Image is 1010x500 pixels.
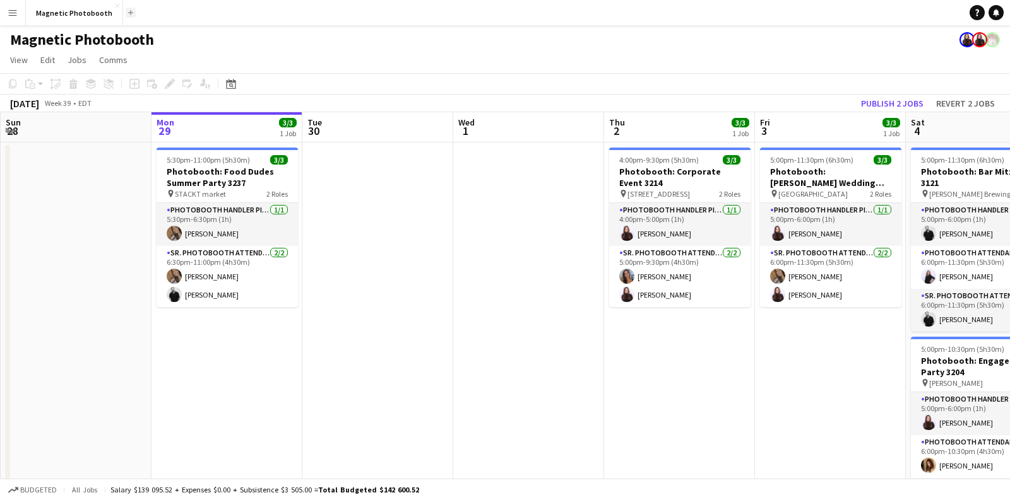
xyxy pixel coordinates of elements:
[40,54,55,66] span: Edit
[456,124,475,138] span: 1
[758,124,770,138] span: 3
[157,166,298,189] h3: Photobooth: Food Dudes Summer Party 3237
[157,203,298,246] app-card-role: Photobooth Handler Pick-Up/Drop-Off1/15:30pm-6:30pm (1h)[PERSON_NAME]
[985,32,1000,47] app-user-avatar: Kara & Monika
[609,166,751,189] h3: Photobooth: Corporate Event 3214
[609,203,751,246] app-card-role: Photobooth Handler Pick-Up/Drop-Off1/14:00pm-5:00pm (1h)[PERSON_NAME]
[157,246,298,307] app-card-role: Sr. Photobooth Attendant2/26:30pm-11:00pm (4h30m)[PERSON_NAME][PERSON_NAME]
[882,118,900,127] span: 3/3
[4,124,21,138] span: 28
[732,118,749,127] span: 3/3
[5,52,33,68] a: View
[10,54,28,66] span: View
[175,189,226,199] span: STACKT market
[279,118,297,127] span: 3/3
[94,52,133,68] a: Comms
[62,52,92,68] a: Jobs
[157,117,174,128] span: Mon
[78,98,92,108] div: EDT
[318,485,419,494] span: Total Budgeted $142 600.52
[760,246,901,307] app-card-role: Sr. Photobooth Attendant2/26:00pm-11:30pm (5h30m)[PERSON_NAME][PERSON_NAME]
[874,155,891,165] span: 3/3
[99,54,128,66] span: Comms
[770,155,853,165] span: 5:00pm-11:30pm (6h30m)
[627,189,690,199] span: [STREET_ADDRESS]
[972,32,987,47] app-user-avatar: Maria Lopes
[6,117,21,128] span: Sun
[110,485,419,494] div: Salary $139 095.52 + Expenses $0.00 + Subsistence $3 505.00 =
[856,95,929,112] button: Publish 2 jobs
[760,203,901,246] app-card-role: Photobooth Handler Pick-Up/Drop-Off1/15:00pm-6:00pm (1h)[PERSON_NAME]
[458,117,475,128] span: Wed
[20,485,57,494] span: Budgeted
[68,54,86,66] span: Jobs
[778,189,848,199] span: [GEOGRAPHIC_DATA]
[307,117,322,128] span: Tue
[719,189,740,199] span: 2 Roles
[10,30,154,49] h1: Magnetic Photobooth
[42,98,73,108] span: Week 39
[6,483,59,497] button: Budgeted
[266,189,288,199] span: 2 Roles
[69,485,100,494] span: All jobs
[870,189,891,199] span: 2 Roles
[607,124,625,138] span: 2
[883,129,900,138] div: 1 Job
[760,117,770,128] span: Fri
[959,32,975,47] app-user-avatar: Maria Lopes
[911,117,925,128] span: Sat
[280,129,296,138] div: 1 Job
[270,155,288,165] span: 3/3
[26,1,123,25] button: Magnetic Photobooth
[155,124,174,138] span: 29
[619,155,699,165] span: 4:00pm-9:30pm (5h30m)
[931,95,1000,112] button: Revert 2 jobs
[929,378,983,388] span: [PERSON_NAME]
[921,344,1004,354] span: 5:00pm-10:30pm (5h30m)
[909,124,925,138] span: 4
[10,97,39,110] div: [DATE]
[35,52,60,68] a: Edit
[157,148,298,307] app-job-card: 5:30pm-11:00pm (5h30m)3/3Photobooth: Food Dudes Summer Party 3237 STACKT market2 RolesPhotobooth ...
[921,155,1004,165] span: 5:00pm-11:30pm (6h30m)
[609,148,751,307] app-job-card: 4:00pm-9:30pm (5h30m)3/3Photobooth: Corporate Event 3214 [STREET_ADDRESS]2 RolesPhotobooth Handle...
[760,166,901,189] h3: Photobooth: [PERSON_NAME] Wedding 2721
[167,155,250,165] span: 5:30pm-11:00pm (5h30m)
[760,148,901,307] app-job-card: 5:00pm-11:30pm (6h30m)3/3Photobooth: [PERSON_NAME] Wedding 2721 [GEOGRAPHIC_DATA]2 RolesPhotoboot...
[609,117,625,128] span: Thu
[306,124,322,138] span: 30
[723,155,740,165] span: 3/3
[609,246,751,307] app-card-role: Sr. Photobooth Attendant2/25:00pm-9:30pm (4h30m)[PERSON_NAME][PERSON_NAME]
[732,129,749,138] div: 1 Job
